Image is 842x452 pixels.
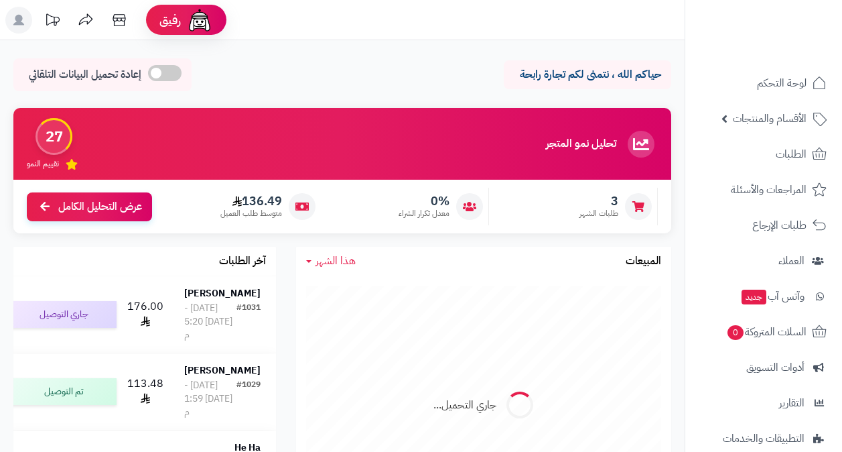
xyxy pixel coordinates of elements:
[399,208,449,219] span: معدل تكرار الشراء
[693,387,834,419] a: التقارير
[779,394,804,412] span: التقارير
[751,36,829,64] img: logo-2.png
[220,194,282,209] span: 136.49
[579,208,618,219] span: طلبات الشهر
[746,358,804,377] span: أدوات التسويق
[546,138,616,150] h3: تحليل نمو المتجر
[184,302,236,342] div: [DATE] - [DATE] 5:20 م
[731,180,806,199] span: المراجعات والأسئلة
[236,302,261,342] div: #1031
[693,351,834,384] a: أدوات التسويق
[433,398,496,413] div: جاري التحميل...
[184,286,261,300] strong: [PERSON_NAME]
[693,316,834,348] a: السلات المتروكة0
[184,379,236,419] div: [DATE] - [DATE] 1:59 م
[36,7,69,37] a: تحديثات المنصة
[186,7,213,34] img: ai-face.png
[219,256,266,268] h3: آخر الطلبات
[579,194,618,209] span: 3
[27,158,59,170] span: تقييم النمو
[27,192,152,221] a: عرض التحليل الكامل
[693,138,834,170] a: الطلبات
[723,429,804,448] span: التطبيقات والخدمات
[693,174,834,206] a: المراجعات والأسئلة
[184,363,261,378] strong: [PERSON_NAME]
[236,379,261,419] div: #1029
[399,194,449,209] span: 0%
[726,323,806,341] span: السلات المتروكة
[740,287,804,306] span: وآتس آب
[626,256,661,268] h3: المبيعات
[693,245,834,277] a: العملاء
[733,109,806,128] span: الأقسام والمنتجات
[9,301,117,328] div: جاري التوصيل
[742,290,766,304] span: جديد
[122,276,169,353] td: 176.00
[58,199,142,215] span: عرض التحليل الكامل
[9,378,117,405] div: تم التوصيل
[778,251,804,270] span: العملاء
[220,208,282,219] span: متوسط طلب العميل
[306,253,356,269] a: هذا الشهر
[514,67,661,82] p: حياكم الله ، نتمنى لكم تجارة رابحة
[315,253,356,269] span: هذا الشهر
[693,67,834,99] a: لوحة التحكم
[757,74,806,93] span: لوحة التحكم
[693,280,834,313] a: وآتس آبجديد
[159,12,181,28] span: رفيق
[693,209,834,241] a: طلبات الإرجاع
[29,67,141,82] span: إعادة تحميل البيانات التلقائي
[776,145,806,164] span: الطلبات
[727,325,744,340] span: 0
[752,216,806,235] span: طلبات الإرجاع
[122,353,169,430] td: 113.48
